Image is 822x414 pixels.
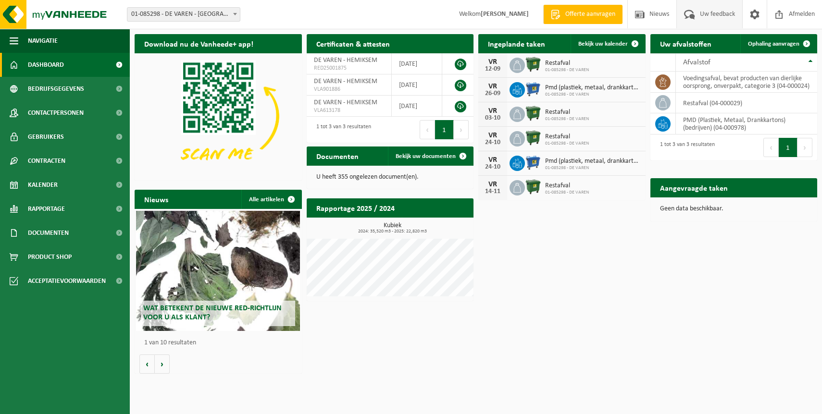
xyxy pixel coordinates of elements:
img: WB-0660-HPE-BE-01 [525,81,541,97]
p: Geen data beschikbaar. [660,206,808,212]
td: PMD (Plastiek, Metaal, Drankkartons) (bedrijven) (04-000978) [676,113,818,134]
span: 2024: 35,520 m3 - 2025: 22,820 m3 [311,229,474,234]
h2: Download nu de Vanheede+ app! [135,34,263,53]
img: WB-1100-HPE-GN-01 [525,105,541,122]
h2: Rapportage 2025 / 2024 [307,198,404,217]
a: Bekijk uw documenten [388,146,473,166]
a: Bekijk rapportage [402,217,473,236]
span: Product Shop [28,245,72,269]
a: Bekijk uw kalender [571,34,645,53]
h2: Ingeplande taken [478,34,555,53]
span: Documenten [28,221,69,245]
p: 1 van 10 resultaten [144,340,297,346]
div: 14-11 [483,188,502,195]
span: RED25001875 [314,64,385,72]
span: Offerte aanvragen [563,10,618,19]
div: 1 tot 3 van 3 resultaten [311,119,371,140]
div: VR [483,156,502,164]
button: 1 [779,138,797,157]
p: U heeft 355 ongelezen document(en). [316,174,464,181]
div: VR [483,132,502,139]
span: Restafval [545,60,589,67]
span: Restafval [545,133,589,141]
button: Volgende [155,354,170,374]
span: Bekijk uw documenten [396,153,456,159]
a: Alle artikelen [241,190,301,209]
div: VR [483,107,502,115]
div: 12-09 [483,66,502,73]
span: Contactpersonen [28,101,84,125]
span: Contracten [28,149,65,173]
h2: Aangevraagde taken [650,178,737,197]
span: Dashboard [28,53,64,77]
td: [DATE] [392,96,442,117]
img: WB-1100-HPE-GN-01 [525,56,541,73]
span: 01-085298 - DE VAREN [545,67,589,73]
span: 01-085298 - DE VAREN [545,141,589,146]
button: Previous [420,120,435,139]
span: Pmd (plastiek, metaal, drankkartons) (bedrijven) [545,84,641,92]
button: Previous [763,138,779,157]
span: DE VAREN - HEMIKSEM [314,78,377,85]
button: Vorige [139,354,155,374]
td: voedingsafval, bevat producten van dierlijke oorsprong, onverpakt, categorie 3 (04-000024) [676,72,818,93]
img: Download de VHEPlus App [135,53,302,179]
span: 01-085298 - DE VAREN [545,116,589,122]
span: DE VAREN - HEMIKSEM [314,99,377,106]
td: restafval (04-000029) [676,93,818,113]
img: WB-0660-HPE-BE-01 [525,154,541,170]
td: [DATE] [392,53,442,74]
div: 24-10 [483,164,502,170]
strong: [PERSON_NAME] [481,11,529,18]
span: Pmd (plastiek, metaal, drankkartons) (bedrijven) [545,158,641,165]
div: 24-10 [483,139,502,146]
h2: Documenten [307,146,368,165]
span: Kalender [28,173,58,197]
button: Next [454,120,469,139]
div: 26-09 [483,90,502,97]
div: VR [483,58,502,66]
span: Bekijk uw kalender [578,41,628,47]
span: Navigatie [28,29,58,53]
h2: Nieuws [135,190,178,208]
span: DE VAREN - HEMIKSEM [314,57,377,64]
a: Wat betekent de nieuwe RED-richtlijn voor u als klant? [136,211,300,331]
span: 01-085298 - DE VAREN [545,165,641,171]
span: Restafval [545,182,589,190]
span: VLA901886 [314,85,385,93]
h3: Kubiek [311,222,474,234]
a: Offerte aanvragen [543,5,623,24]
h2: Certificaten & attesten [307,34,399,53]
button: Next [797,138,812,157]
div: 1 tot 3 van 3 resultaten [655,137,715,158]
span: Acceptatievoorwaarden [28,269,106,293]
span: 01-085298 - DE VAREN - HEMIKSEM [127,7,240,22]
span: VLA613178 [314,107,385,114]
span: Ophaling aanvragen [748,41,799,47]
img: WB-1100-HPE-GN-01 [525,179,541,195]
span: Gebruikers [28,125,64,149]
button: 1 [435,120,454,139]
div: VR [483,181,502,188]
div: 03-10 [483,115,502,122]
span: Wat betekent de nieuwe RED-richtlijn voor u als klant? [143,304,282,321]
h2: Uw afvalstoffen [650,34,721,53]
span: Restafval [545,109,589,116]
span: 01-085298 - DE VAREN [545,92,641,97]
span: Rapportage [28,197,65,221]
span: 01-085298 - DE VAREN - HEMIKSEM [127,8,240,21]
img: WB-1100-HPE-GN-01 [525,130,541,146]
span: Afvalstof [683,59,710,66]
a: Ophaling aanvragen [740,34,816,53]
span: Bedrijfsgegevens [28,77,84,101]
span: 01-085298 - DE VAREN [545,190,589,195]
div: VR [483,83,502,90]
td: [DATE] [392,74,442,96]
